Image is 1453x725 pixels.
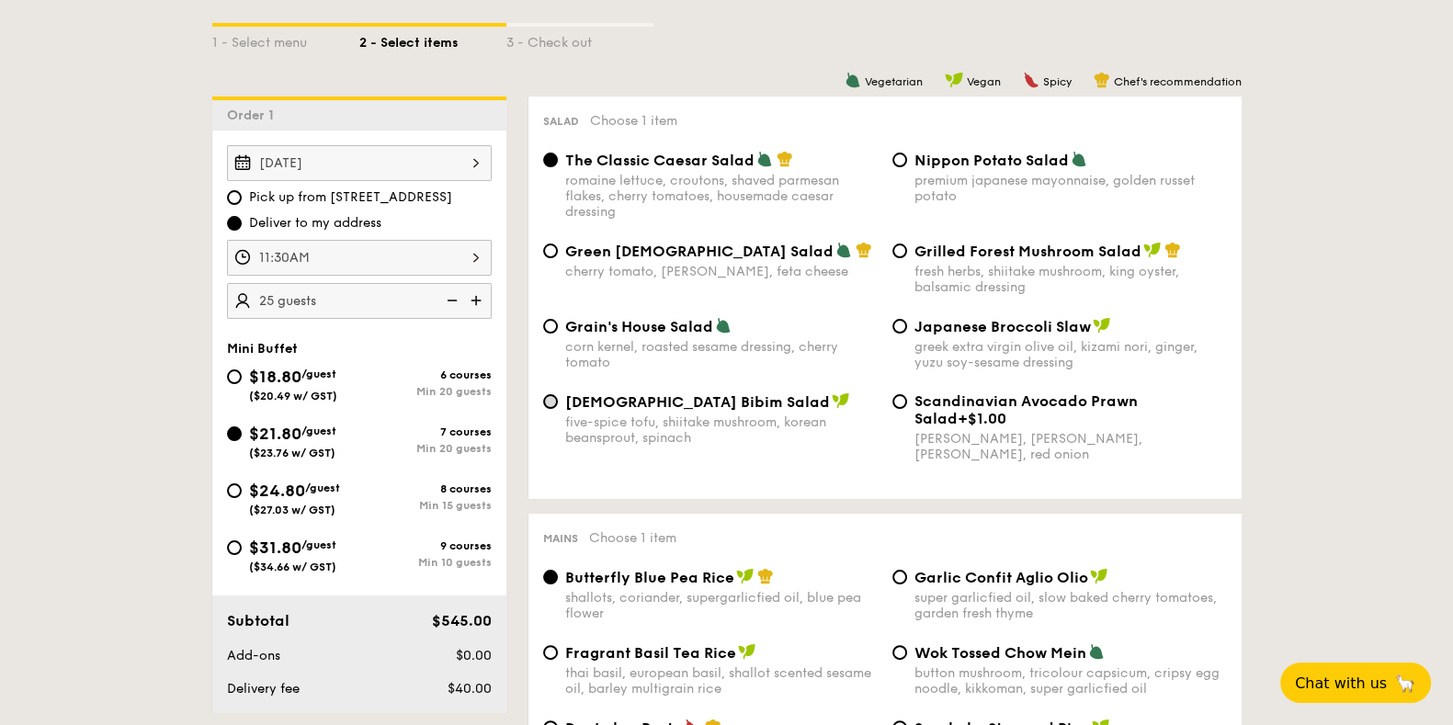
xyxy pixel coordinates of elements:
[543,244,558,258] input: Green [DEMOGRAPHIC_DATA] Saladcherry tomato, [PERSON_NAME], feta cheese
[249,481,305,501] span: $24.80
[565,414,878,446] div: five-spice tofu, shiitake mushroom, korean beansprout, spinach
[1023,72,1039,88] img: icon-spicy.37a8142b.svg
[914,569,1088,586] span: Garlic Confit Aglio Olio
[715,317,732,334] img: icon-vegetarian.fe4039eb.svg
[1088,643,1105,660] img: icon-vegetarian.fe4039eb.svg
[914,590,1227,621] div: super garlicfied oil, slow baked cherry tomatoes, garden fresh thyme
[914,152,1069,169] span: Nippon Potato Salad
[565,243,834,260] span: Green [DEMOGRAPHIC_DATA] Salad
[301,368,336,380] span: /guest
[1394,673,1416,694] span: 🦙
[359,425,492,438] div: 7 courses
[1295,674,1387,692] span: Chat with us
[249,188,452,207] span: Pick up from [STREET_ADDRESS]
[590,113,677,129] span: Choose 1 item
[227,283,492,319] input: Number of guests
[1071,151,1087,167] img: icon-vegetarian.fe4039eb.svg
[249,367,301,387] span: $18.80
[565,569,734,586] span: Butterfly Blue Pea Rice
[359,556,492,569] div: Min 10 guests
[437,283,464,318] img: icon-reduce.1d2dbef1.svg
[543,115,579,128] span: Salad
[914,431,1227,462] div: [PERSON_NAME], [PERSON_NAME], [PERSON_NAME], red onion
[431,612,491,629] span: $545.00
[359,499,492,512] div: Min 15 guests
[1094,72,1110,88] img: icon-chef-hat.a58ddaea.svg
[249,504,335,516] span: ($27.03 w/ GST)
[892,394,907,409] input: Scandinavian Avocado Prawn Salad+$1.00[PERSON_NAME], [PERSON_NAME], [PERSON_NAME], red onion
[589,530,676,546] span: Choose 1 item
[249,447,335,459] span: ($23.76 w/ GST)
[967,75,1001,88] span: Vegan
[565,339,878,370] div: corn kernel, roasted sesame dressing, cherry tomato
[249,424,301,444] span: $21.80
[892,244,907,258] input: Grilled Forest Mushroom Saladfresh herbs, shiitake mushroom, king oyster, balsamic dressing
[447,681,491,697] span: $40.00
[914,173,1227,204] div: premium japanese mayonnaise, golden russet potato
[359,368,492,381] div: 6 courses
[227,145,492,181] input: Event date
[835,242,852,258] img: icon-vegetarian.fe4039eb.svg
[227,540,242,555] input: $31.80/guest($34.66 w/ GST)9 coursesMin 10 guests
[359,27,506,52] div: 2 - Select items
[212,27,359,52] div: 1 - Select menu
[506,27,653,52] div: 3 - Check out
[249,390,337,402] span: ($20.49 w/ GST)
[1143,242,1162,258] img: icon-vegan.f8ff3823.svg
[359,385,492,398] div: Min 20 guests
[757,568,774,584] img: icon-chef-hat.a58ddaea.svg
[914,264,1227,295] div: fresh herbs, shiitake mushroom, king oyster, balsamic dressing
[856,242,872,258] img: icon-chef-hat.a58ddaea.svg
[227,108,281,123] span: Order 1
[945,72,963,88] img: icon-vegan.f8ff3823.svg
[845,72,861,88] img: icon-vegetarian.fe4039eb.svg
[543,319,558,334] input: Grain's House Saladcorn kernel, roasted sesame dressing, cherry tomato
[1164,242,1181,258] img: icon-chef-hat.a58ddaea.svg
[914,665,1227,697] div: button mushroom, tricolour capsicum, cripsy egg noodle, kikkoman, super garlicfied oil
[359,482,492,495] div: 8 courses
[565,665,878,697] div: thai basil, european basil, shallot scented sesame oil, barley multigrain rice
[565,264,878,279] div: cherry tomato, [PERSON_NAME], feta cheese
[892,570,907,584] input: Garlic Confit Aglio Oliosuper garlicfied oil, slow baked cherry tomatoes, garden fresh thyme
[227,426,242,441] input: $21.80/guest($23.76 w/ GST)7 coursesMin 20 guests
[227,240,492,276] input: Event time
[359,442,492,455] div: Min 20 guests
[249,538,301,558] span: $31.80
[565,173,878,220] div: romaine lettuce, croutons, shaved parmesan flakes, cherry tomatoes, housemade caesar dressing
[359,539,492,552] div: 9 courses
[565,318,713,335] span: Grain's House Salad
[914,644,1086,662] span: Wok Tossed Chow Mein
[249,561,336,573] span: ($34.66 w/ GST)
[543,570,558,584] input: Butterfly Blue Pea Riceshallots, coriander, supergarlicfied oil, blue pea flower
[301,425,336,437] span: /guest
[227,190,242,205] input: Pick up from [STREET_ADDRESS]
[227,648,280,663] span: Add-ons
[464,283,492,318] img: icon-add.58712e84.svg
[914,339,1227,370] div: greek extra virgin olive oil, kizami nori, ginger, yuzu soy-sesame dressing
[777,151,793,167] img: icon-chef-hat.a58ddaea.svg
[565,590,878,621] div: shallots, coriander, supergarlicfied oil, blue pea flower
[1093,317,1111,334] img: icon-vegan.f8ff3823.svg
[543,532,578,545] span: Mains
[227,369,242,384] input: $18.80/guest($20.49 w/ GST)6 coursesMin 20 guests
[832,392,850,409] img: icon-vegan.f8ff3823.svg
[1280,663,1431,703] button: Chat with us🦙
[227,612,289,629] span: Subtotal
[738,643,756,660] img: icon-vegan.f8ff3823.svg
[543,153,558,167] input: The Classic Caesar Saladromaine lettuce, croutons, shaved parmesan flakes, cherry tomatoes, house...
[756,151,773,167] img: icon-vegetarian.fe4039eb.svg
[892,153,907,167] input: Nippon Potato Saladpremium japanese mayonnaise, golden russet potato
[543,645,558,660] input: Fragrant Basil Tea Ricethai basil, european basil, shallot scented sesame oil, barley multigrain ...
[914,392,1138,427] span: Scandinavian Avocado Prawn Salad
[865,75,923,88] span: Vegetarian
[914,318,1091,335] span: Japanese Broccoli Slaw
[892,319,907,334] input: Japanese Broccoli Slawgreek extra virgin olive oil, kizami nori, ginger, yuzu soy-sesame dressing
[249,214,381,232] span: Deliver to my address
[455,648,491,663] span: $0.00
[914,243,1141,260] span: Grilled Forest Mushroom Salad
[1090,568,1108,584] img: icon-vegan.f8ff3823.svg
[736,568,755,584] img: icon-vegan.f8ff3823.svg
[301,538,336,551] span: /guest
[565,393,830,411] span: [DEMOGRAPHIC_DATA] Bibim Salad
[305,481,340,494] span: /guest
